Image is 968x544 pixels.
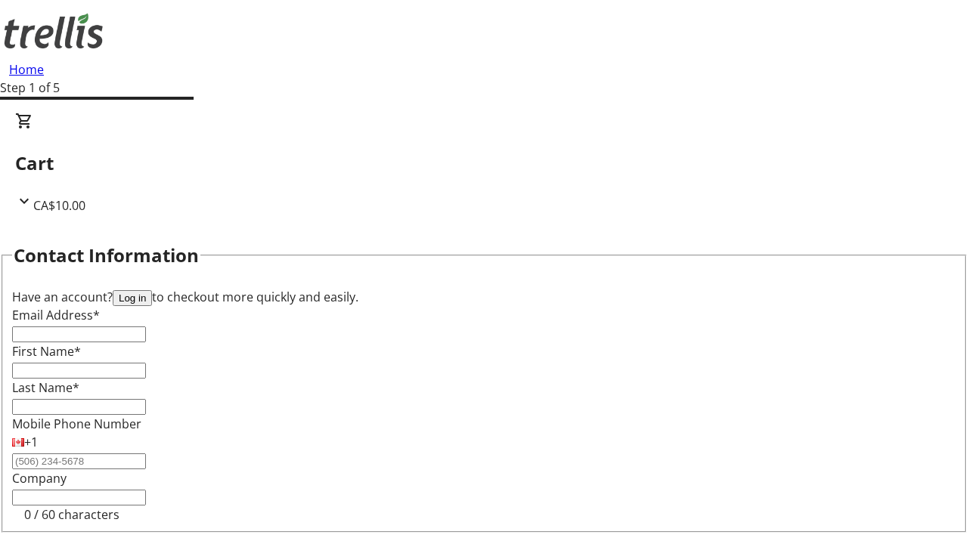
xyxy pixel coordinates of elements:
span: CA$10.00 [33,197,85,214]
tr-character-limit: 0 / 60 characters [24,506,119,523]
label: Mobile Phone Number [12,416,141,432]
label: Company [12,470,67,487]
div: Have an account? to checkout more quickly and easily. [12,288,956,306]
button: Log in [113,290,152,306]
label: Email Address* [12,307,100,323]
h2: Contact Information [14,242,199,269]
input: (506) 234-5678 [12,453,146,469]
label: First Name* [12,343,81,360]
label: Last Name* [12,379,79,396]
div: CartCA$10.00 [15,112,953,215]
h2: Cart [15,150,953,177]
